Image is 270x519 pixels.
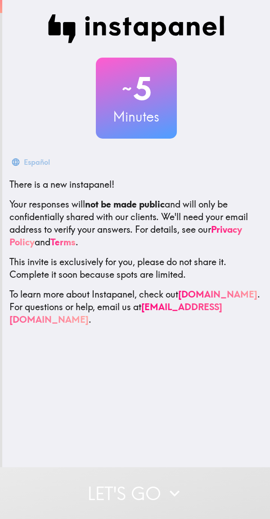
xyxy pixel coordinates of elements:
[178,289,257,300] a: [DOMAIN_NAME]
[24,156,50,168] div: Español
[50,236,76,248] a: Terms
[48,14,225,43] img: Instapanel
[9,288,263,326] p: To learn more about Instapanel, check out . For questions or help, email us at .
[9,198,263,248] p: Your responses will and will only be confidentially shared with our clients. We'll need your emai...
[9,301,222,325] a: [EMAIL_ADDRESS][DOMAIN_NAME]
[9,256,263,281] p: This invite is exclusively for you, please do not share it. Complete it soon because spots are li...
[96,107,177,126] h3: Minutes
[121,75,133,102] span: ~
[96,70,177,107] h2: 5
[9,153,54,171] button: Español
[9,179,114,190] span: There is a new instapanel!
[85,199,165,210] b: not be made public
[9,224,242,248] a: Privacy Policy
